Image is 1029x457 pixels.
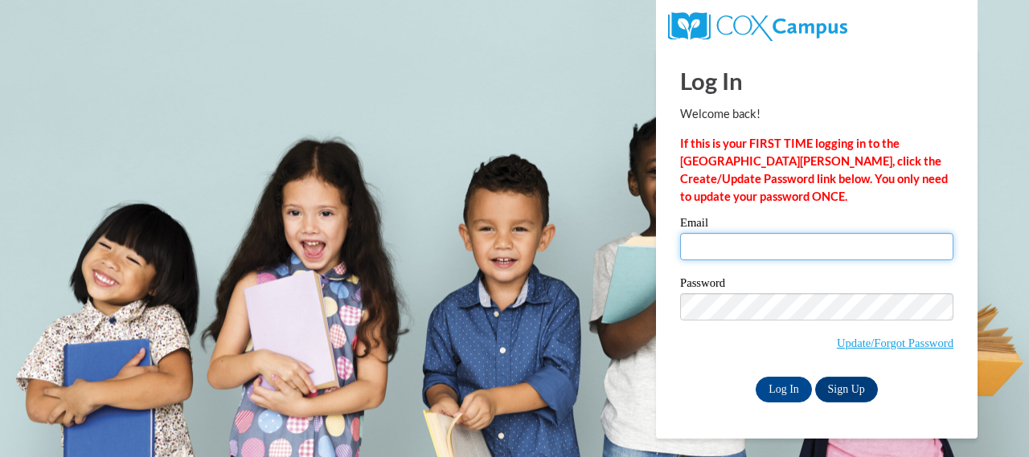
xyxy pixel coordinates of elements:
img: COX Campus [668,12,847,41]
p: Welcome back! [680,105,953,123]
a: Update/Forgot Password [837,337,953,349]
label: Email [680,217,953,233]
h1: Log In [680,64,953,97]
input: Log In [756,377,812,402]
label: Password [680,277,953,293]
a: Sign Up [815,377,878,402]
strong: If this is your FIRST TIME logging in to the [GEOGRAPHIC_DATA][PERSON_NAME], click the Create/Upd... [680,137,948,203]
a: COX Campus [668,18,847,32]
